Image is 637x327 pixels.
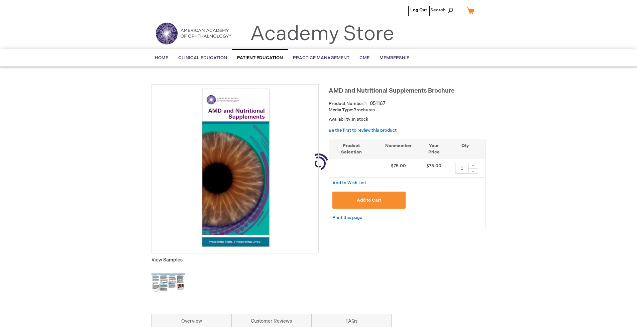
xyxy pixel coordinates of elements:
[250,22,394,46] a: Academy Store
[173,50,232,66] a: Clinical Education
[455,163,468,174] input: Qty
[359,55,369,61] span: CME
[354,50,375,66] a: CME
[410,7,427,13] a: Log Out
[332,214,362,222] a: Print this page
[332,192,406,209] button: Add to Cart
[329,107,353,113] strong: Media Type:
[375,50,415,66] a: Membership
[329,101,367,106] strong: Product Number
[468,168,478,174] div: -
[423,139,445,159] th: Your Price
[430,3,456,17] span: Search
[423,159,445,178] td: $75.00
[151,257,319,263] p: View Samples
[380,55,410,61] span: Membership
[445,139,486,159] th: Qty
[374,139,423,159] th: Nonmember
[288,50,354,66] a: Practice Management
[293,55,349,61] span: Practice Management
[329,128,397,133] a: Be the first to review this product
[329,116,486,123] p: Availability:
[370,100,386,107] div: 051167
[374,159,423,178] td: $75.00
[352,117,368,122] span: In stock
[329,107,486,113] p: Brochures
[178,55,227,61] span: Clinical Education
[237,55,283,61] span: Patient Education
[329,87,454,94] span: AMD and Nutritional Supplements Brochure
[155,55,168,61] span: Home
[468,163,478,169] div: +
[332,180,366,186] a: Add to Wish List
[357,198,381,203] span: Add to Cart
[155,88,315,248] img: AMD and Nutritional Supplements Brochure
[329,139,374,159] th: Product Selection
[151,267,185,300] img: Click to view
[232,49,288,66] a: Patient Education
